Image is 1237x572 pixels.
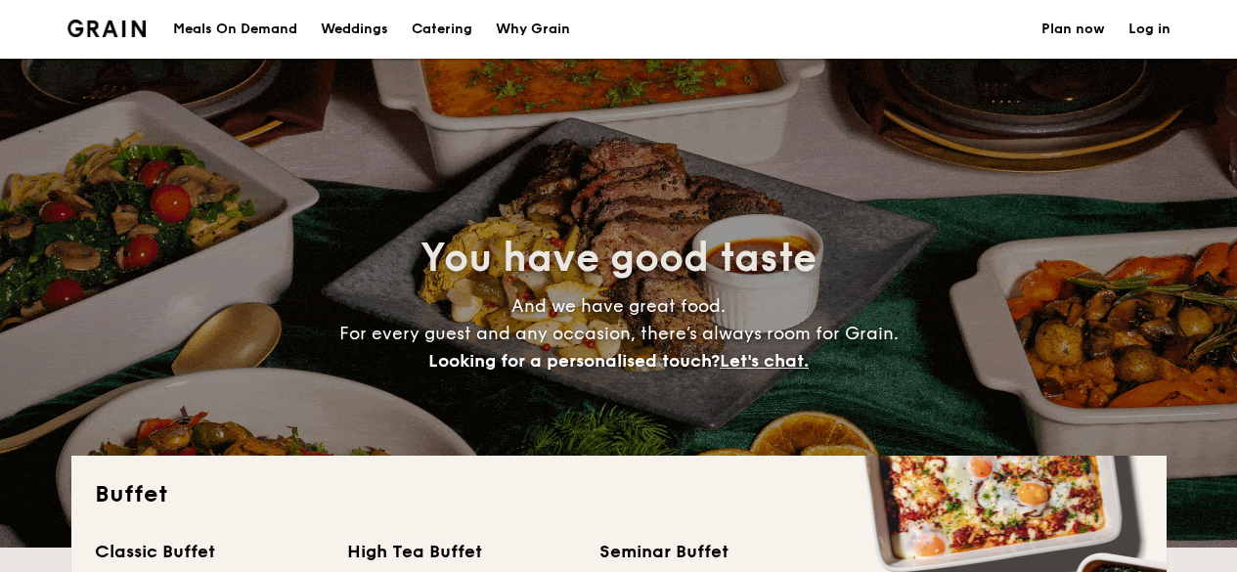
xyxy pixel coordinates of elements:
div: Classic Buffet [95,538,324,565]
span: Let's chat. [720,350,809,372]
div: High Tea Buffet [347,538,576,565]
span: Looking for a personalised touch? [428,350,720,372]
div: Seminar Buffet [599,538,828,565]
a: Logotype [67,20,147,37]
span: And we have great food. For every guest and any occasion, there’s always room for Grain. [339,295,899,372]
span: You have good taste [420,235,817,282]
img: Grain [67,20,147,37]
h2: Buffet [95,479,1143,510]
